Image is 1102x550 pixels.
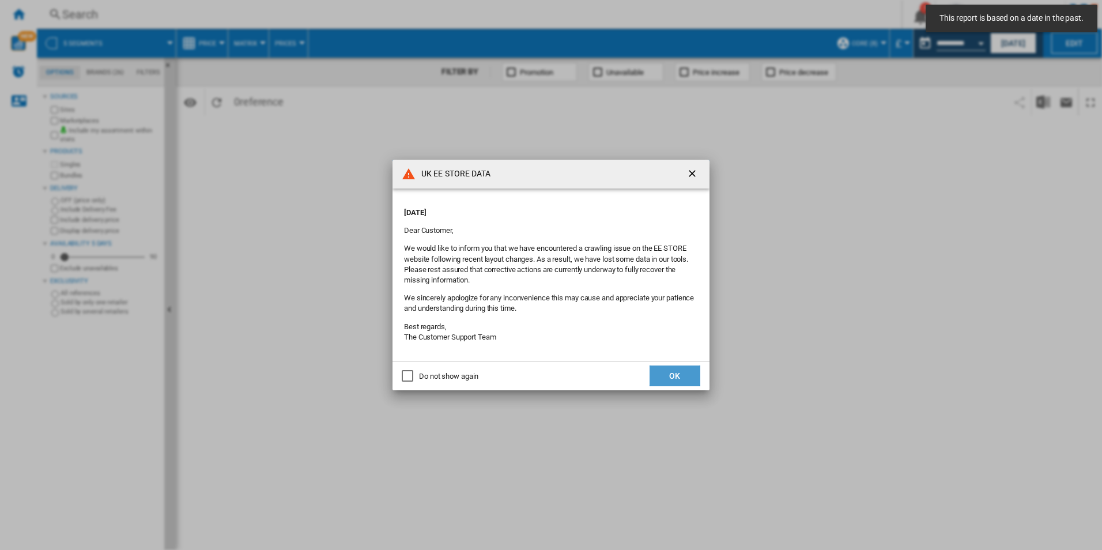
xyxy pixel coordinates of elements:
p: Dear Customer, [404,225,698,236]
strong: [DATE] [404,208,426,217]
p: Best regards, The Customer Support Team [404,322,698,342]
h4: UK EE STORE DATA [416,168,491,180]
div: Do not show again [419,371,478,382]
span: This report is based on a date in the past. [936,13,1087,24]
ng-md-icon: getI18NText('BUTTONS.CLOSE_DIALOG') [686,168,700,182]
p: We would like to inform you that we have encountered a crawling issue on the EE STORE website fol... [404,243,698,285]
button: getI18NText('BUTTONS.CLOSE_DIALOG') [682,163,705,186]
button: OK [650,366,700,386]
p: We sincerely apologize for any inconvenience this may cause and appreciate your patience and unde... [404,293,698,314]
md-checkbox: Do not show again [402,371,478,382]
